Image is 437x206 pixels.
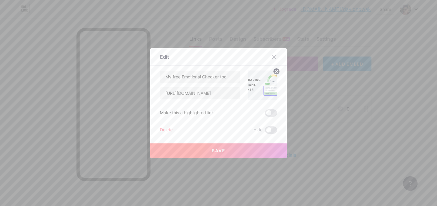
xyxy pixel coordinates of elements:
input: URL [160,87,240,99]
input: Title [160,71,240,83]
span: Save [212,148,225,153]
img: link_thumbnail [248,70,277,100]
div: Make this a highlighted link [160,109,214,117]
div: Edit [160,53,169,60]
span: Hide [253,126,263,134]
div: Delete [160,126,173,134]
button: Save [150,143,287,158]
